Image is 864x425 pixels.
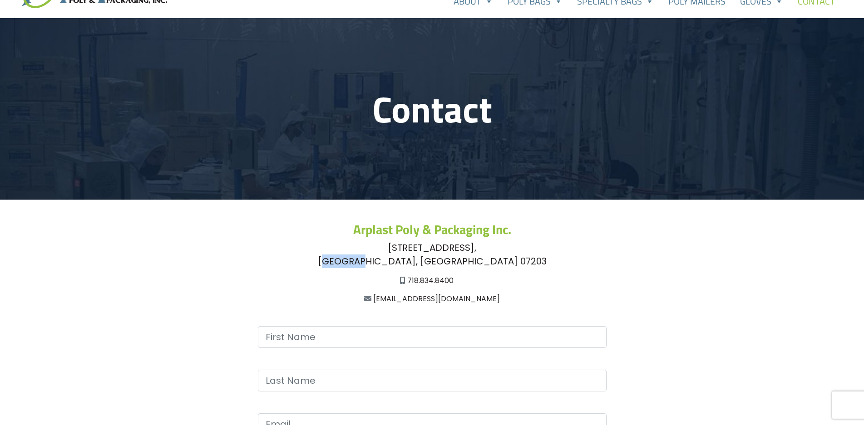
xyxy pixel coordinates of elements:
[373,293,500,304] a: [EMAIL_ADDRESS][DOMAIN_NAME]
[258,326,607,348] input: First Name
[138,241,726,268] div: [STREET_ADDRESS], [GEOGRAPHIC_DATA], [GEOGRAPHIC_DATA] 07203
[258,370,607,391] input: Last Name
[138,87,726,131] h1: Contact
[138,222,726,237] h3: Arplast Poly & Packaging Inc.
[407,275,454,286] a: 718.834.8400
